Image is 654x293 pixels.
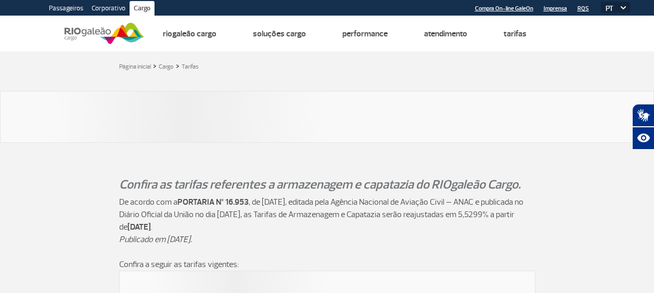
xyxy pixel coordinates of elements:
[632,104,654,150] div: Plugin de acessibilidade da Hand Talk.
[182,63,199,71] a: Tarifas
[424,29,467,39] a: Atendimento
[544,5,567,12] a: Imprensa
[253,29,306,39] a: Soluções Cargo
[475,5,533,12] a: Compra On-line GaleOn
[45,1,87,18] a: Passageiros
[130,1,155,18] a: Cargo
[177,197,249,207] strong: PORTARIA Nº 16.953
[119,176,535,193] p: Confira as tarifas referentes a armazenagem e capatazia do RIOgaleão Cargo.
[342,29,388,39] a: Performance
[176,60,179,72] a: >
[578,5,589,12] a: RQS
[153,60,157,72] a: >
[119,63,151,71] a: Página inicial
[504,29,527,39] a: Tarifas
[119,234,192,245] em: Publicado em [DATE].
[87,1,130,18] a: Corporativo
[632,127,654,150] button: Abrir recursos assistivos.
[119,196,535,233] p: De acordo com a , de [DATE], editada pela Agência Nacional de Aviação Civil – ANAC e publicada no...
[127,222,151,232] strong: [DATE]
[159,63,174,71] a: Cargo
[632,104,654,127] button: Abrir tradutor de língua de sinais.
[163,29,216,39] a: Riogaleão Cargo
[119,258,535,271] p: Confira a seguir as tarifas vigentes:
